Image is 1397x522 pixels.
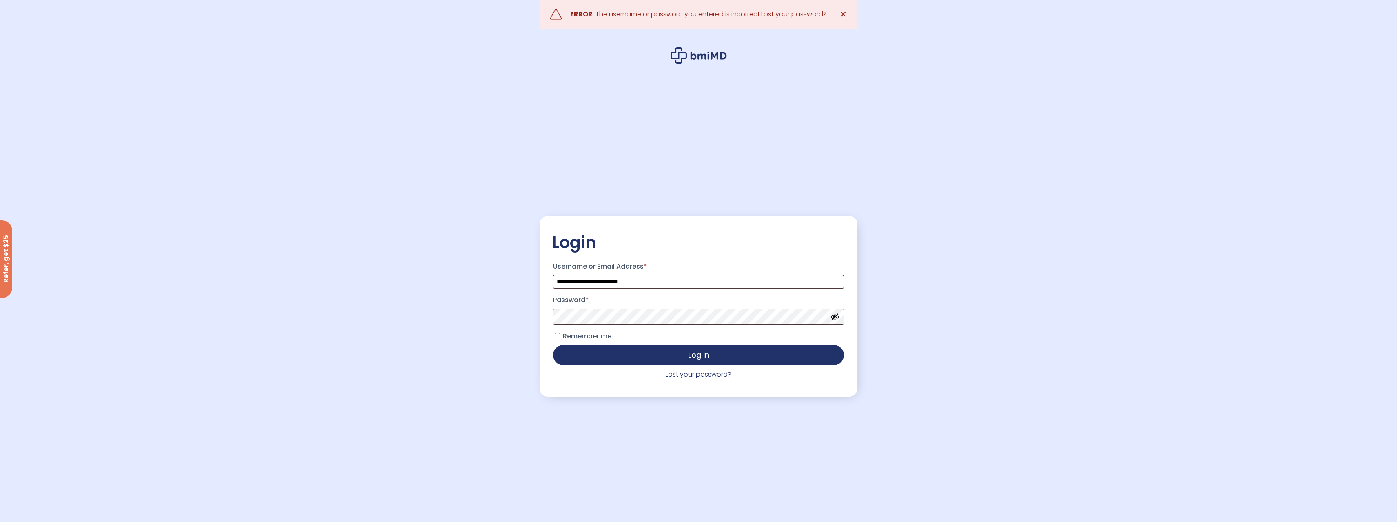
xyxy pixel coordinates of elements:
label: Username or Email Address [553,260,844,273]
span: ✕ [840,9,847,20]
a: Lost your password? [666,370,731,379]
a: ✕ [835,6,851,22]
div: : The username or password you entered is incorrect. ? [570,9,827,20]
button: Show password [830,312,839,321]
button: Log in [553,345,844,365]
a: Lost your password [761,9,823,19]
span: Remember me [563,331,611,341]
label: Password [553,293,844,307]
strong: ERROR [570,9,593,19]
input: Remember me [555,333,560,338]
h2: Login [552,232,845,253]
